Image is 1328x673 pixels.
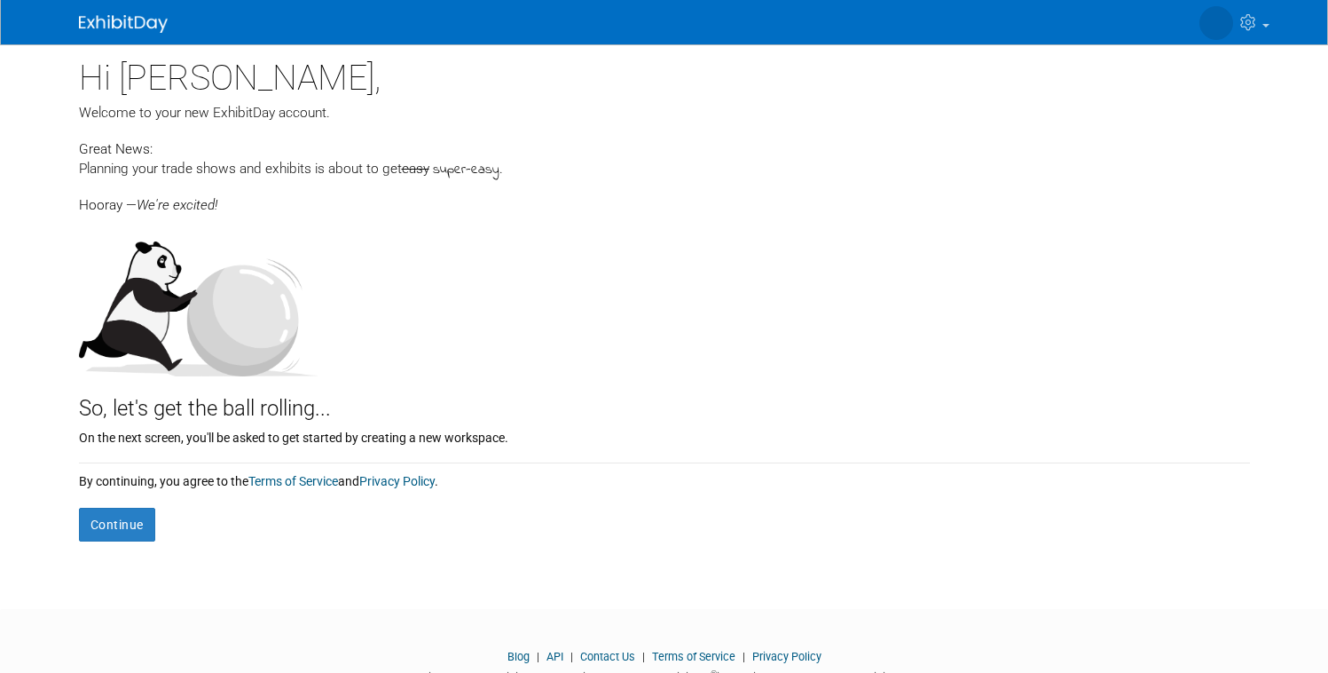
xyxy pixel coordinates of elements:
img: Let's get the ball rolling [79,224,318,376]
div: Welcome to your new ExhibitDay account. [79,103,1250,123]
span: super-easy [433,160,499,180]
div: Planning your trade shows and exhibits is about to get . [79,159,1250,180]
span: | [532,650,544,663]
span: We're excited! [137,197,217,213]
div: Great News: [79,139,1250,159]
img: ExhibitDay [79,15,168,33]
a: Blog [507,650,530,663]
span: | [638,650,649,663]
span: easy [402,161,429,177]
a: Terms of Service [248,474,338,488]
a: Contact Us [580,650,635,663]
div: Hooray — [79,180,1250,215]
a: API [546,650,563,663]
img: Lindsey Running [1199,6,1233,40]
div: On the next screen, you'll be asked to get started by creating a new workspace. [79,424,1250,447]
div: By continuing, you agree to the and . [79,463,1250,490]
div: Hi [PERSON_NAME], [79,44,1250,103]
a: Terms of Service [652,650,735,663]
span: | [738,650,750,663]
a: Privacy Policy [752,650,821,663]
span: | [566,650,578,663]
button: Continue [79,508,155,542]
a: Privacy Policy [359,474,435,488]
div: So, let's get the ball rolling... [79,376,1250,424]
